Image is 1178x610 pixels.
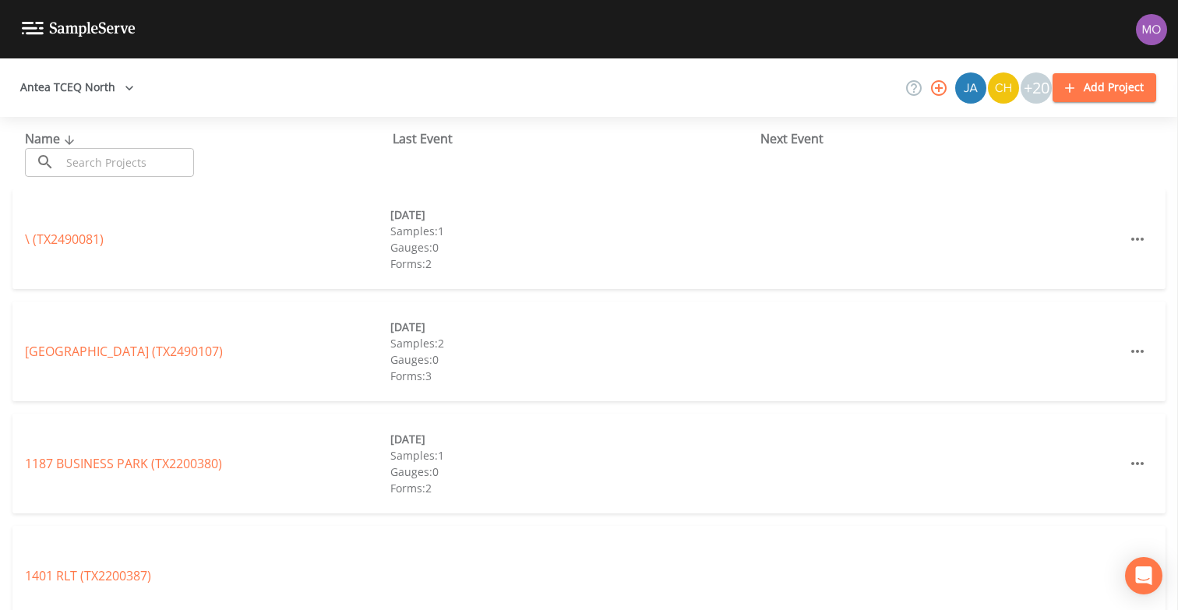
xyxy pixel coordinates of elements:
button: Add Project [1053,73,1156,102]
div: Charles Medina [987,72,1020,104]
div: Open Intercom Messenger [1125,557,1162,594]
div: Gauges: 0 [390,351,756,368]
span: Name [25,130,79,147]
div: Gauges: 0 [390,464,756,480]
img: c74b8b8b1c7a9d34f67c5e0ca157ed15 [988,72,1019,104]
a: 1187 BUSINESS PARK (TX2200380) [25,455,222,472]
div: Forms: 3 [390,368,756,384]
div: +20 [1021,72,1052,104]
div: Last Event [393,129,760,148]
div: Gauges: 0 [390,239,756,256]
img: 2e773653e59f91cc345d443c311a9659 [955,72,986,104]
div: James Whitmire [954,72,987,104]
div: [DATE] [390,206,756,223]
div: [DATE] [390,319,756,335]
a: [GEOGRAPHIC_DATA] (TX2490107) [25,343,223,360]
a: \ (TX2490081) [25,231,104,248]
img: 4e251478aba98ce068fb7eae8f78b90c [1136,14,1167,45]
button: Antea TCEQ North [14,73,140,102]
div: Samples: 2 [390,335,756,351]
div: Forms: 2 [390,256,756,272]
img: logo [22,22,136,37]
div: [DATE] [390,431,756,447]
div: Forms: 2 [390,480,756,496]
input: Search Projects [61,148,194,177]
div: Samples: 1 [390,447,756,464]
a: 1401 RLT (TX2200387) [25,567,151,584]
div: Next Event [760,129,1128,148]
div: Samples: 1 [390,223,756,239]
